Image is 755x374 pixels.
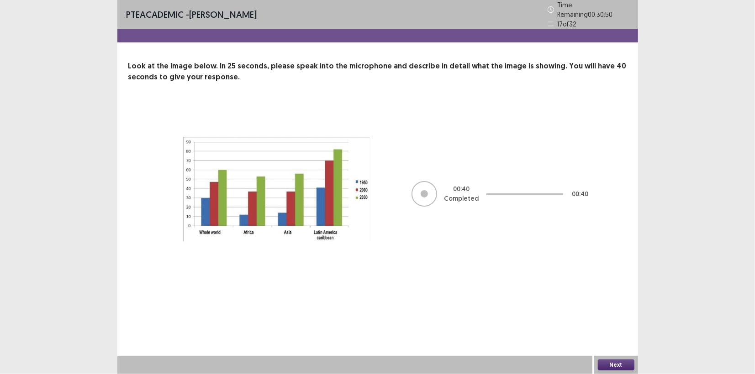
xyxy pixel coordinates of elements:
[127,8,257,21] p: - [PERSON_NAME]
[128,61,627,83] p: Look at the image below. In 25 seconds, please speak into the microphone and describe in detail w...
[165,104,393,284] img: image-description
[454,184,470,194] p: 00 : 40
[558,19,577,29] p: 17 of 32
[572,189,589,199] p: 00 : 40
[598,359,634,370] button: Next
[444,194,479,203] p: Completed
[127,9,184,20] span: PTE academic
